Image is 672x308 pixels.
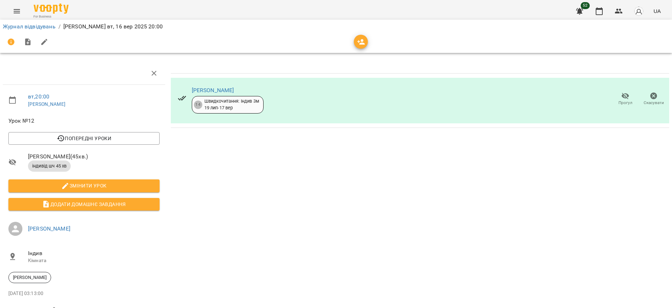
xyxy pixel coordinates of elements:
span: Індив [28,249,160,258]
span: Урок №12 [8,117,160,125]
span: Скасувати [644,100,664,106]
button: Menu [8,3,25,20]
p: Кімната [28,257,160,264]
a: [PERSON_NAME] [28,225,70,232]
span: [PERSON_NAME] [9,274,51,281]
div: 14 [194,101,202,109]
button: Попередні уроки [8,132,160,145]
p: [PERSON_NAME] вт, 16 вер 2025 20:00 [63,22,163,31]
span: Попередні уроки [14,134,154,143]
p: [DATE] 03:13:00 [8,290,160,297]
button: Прогул [611,89,639,109]
div: [PERSON_NAME] [8,272,51,283]
a: вт , 20:00 [28,93,49,100]
span: For Business [34,14,69,19]
button: Скасувати [639,89,668,109]
button: Додати домашнє завдання [8,198,160,211]
button: UA [651,5,664,18]
div: Швидкочитання: Індив 3м 19 лип - 17 вер [204,98,259,111]
span: UA [653,7,661,15]
a: [PERSON_NAME] [192,87,234,94]
img: avatar_s.png [634,6,644,16]
button: Змінити урок [8,179,160,192]
a: Журнал відвідувань [3,23,56,30]
span: Додати домашнє завдання [14,200,154,208]
span: [PERSON_NAME] ( 45 хв. ) [28,152,160,161]
img: Voopty Logo [34,4,69,14]
span: Змінити урок [14,182,154,190]
span: індивід шч 45 хв [28,163,71,169]
nav: breadcrumb [3,22,669,31]
li: / [58,22,61,31]
span: 52 [581,2,590,9]
span: Прогул [618,100,632,106]
a: [PERSON_NAME] [28,101,65,107]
